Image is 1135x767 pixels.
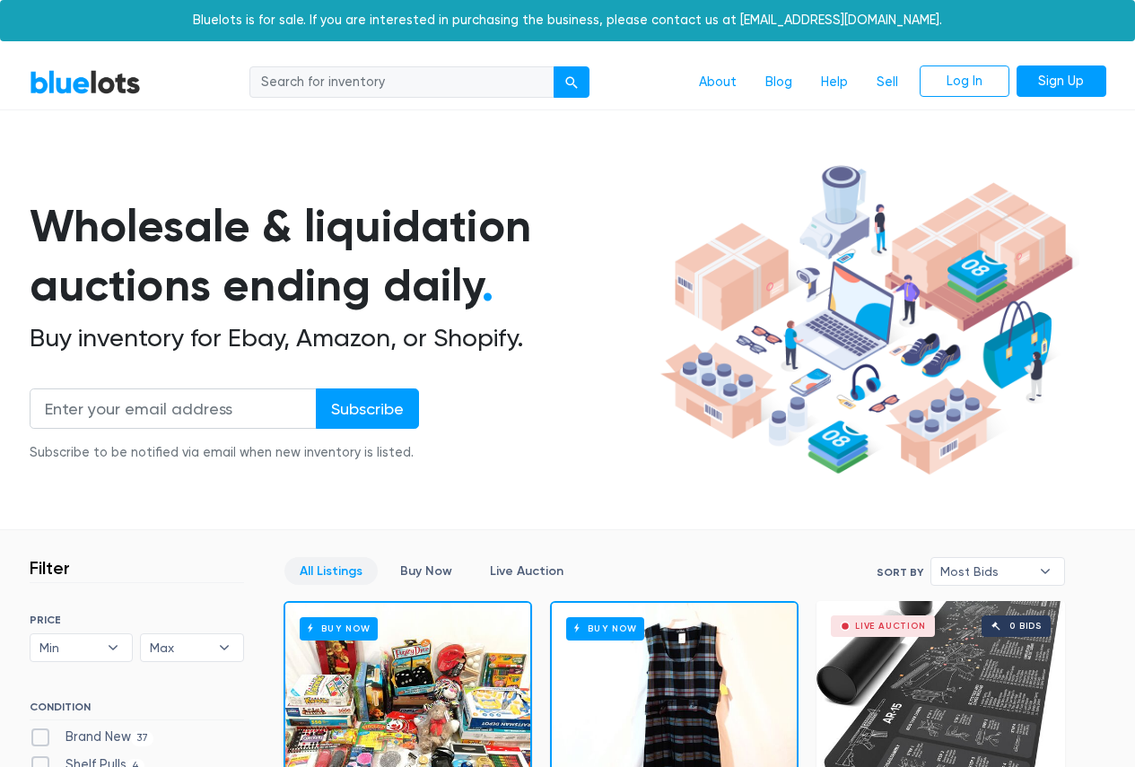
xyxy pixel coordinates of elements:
a: Buy Now [385,557,467,585]
a: Sell [862,65,912,100]
span: Min [39,634,99,661]
a: Sign Up [1017,65,1106,98]
span: 37 [131,731,154,745]
a: Blog [751,65,807,100]
b: ▾ [205,634,243,661]
a: All Listings [284,557,378,585]
div: Live Auction [855,622,926,631]
input: Enter your email address [30,388,317,429]
h6: CONDITION [30,701,244,720]
h1: Wholesale & liquidation auctions ending daily [30,196,654,316]
label: Sort By [877,564,923,580]
input: Search for inventory [249,66,554,99]
h2: Buy inventory for Ebay, Amazon, or Shopify. [30,323,654,353]
h3: Filter [30,557,70,579]
a: Live Auction [475,557,579,585]
a: About [685,65,751,100]
label: Brand New [30,728,154,747]
a: BlueLots [30,69,141,95]
b: ▾ [94,634,132,661]
div: Subscribe to be notified via email when new inventory is listed. [30,443,419,463]
h6: Buy Now [566,617,644,640]
b: ▾ [1026,558,1064,585]
span: . [482,258,493,312]
h6: PRICE [30,614,244,626]
img: hero-ee84e7d0318cb26816c560f6b4441b76977f77a177738b4e94f68c95b2b83dbb.png [654,157,1079,484]
a: Log In [920,65,1009,98]
span: Max [150,634,209,661]
input: Subscribe [316,388,419,429]
span: Most Bids [940,558,1030,585]
a: Help [807,65,862,100]
div: 0 bids [1009,622,1042,631]
h6: Buy Now [300,617,378,640]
